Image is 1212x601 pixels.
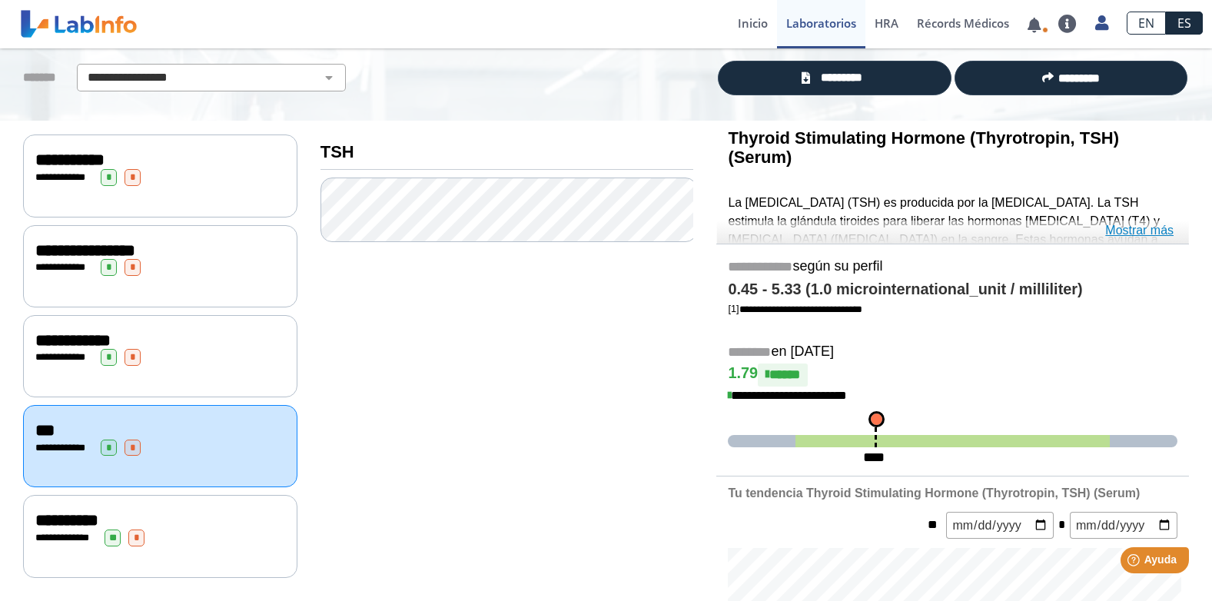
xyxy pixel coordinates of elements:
b: Tu tendencia Thyroid Stimulating Hormone (Thyrotropin, TSH) (Serum) [728,486,1140,500]
p: La [MEDICAL_DATA] (TSH) es producida por la [MEDICAL_DATA]. La TSH estimula la glándula tiroides ... [728,194,1177,322]
h5: en [DATE] [728,344,1177,361]
b: TSH [320,142,354,161]
input: mm/dd/yyyy [946,512,1054,539]
a: [1] [728,303,862,314]
span: HRA [875,15,898,31]
input: mm/dd/yyyy [1070,512,1177,539]
h5: según su perfil [728,258,1177,276]
h4: 0.45 - 5.33 (1.0 microinternational_unit / milliliter) [728,281,1177,299]
b: Thyroid Stimulating Hormone (Thyrotropin, TSH) (Serum) [728,128,1119,167]
iframe: Help widget launcher [1075,541,1195,584]
a: ES [1166,12,1203,35]
h4: 1.79 [728,364,1177,387]
a: EN [1127,12,1166,35]
a: Mostrar más [1105,221,1174,240]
